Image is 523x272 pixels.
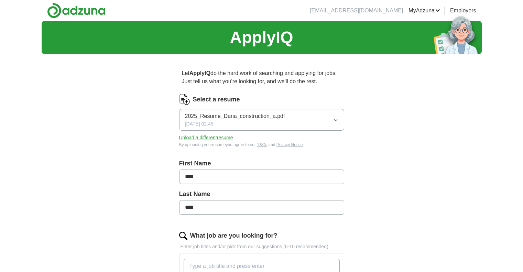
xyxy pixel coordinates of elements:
[450,7,476,15] a: Employers
[179,142,344,148] div: By uploading your resume you agree to our and .
[257,142,267,147] a: T&Cs
[310,7,403,15] li: [EMAIL_ADDRESS][DOMAIN_NAME]
[179,232,187,240] img: search.png
[179,243,344,250] p: Enter job titles and/or pick from our suggestions (6-10 recommended)
[185,120,214,128] span: [DATE] 02:45
[408,7,440,15] a: MyAdzuna
[190,231,277,240] label: What job are you looking for?
[189,70,210,76] strong: ApplyIQ
[47,3,106,18] img: Adzuna logo
[179,189,344,199] label: Last Name
[179,94,190,105] img: CV Icon
[179,134,233,141] button: Upload a differentresume
[185,112,285,120] span: 2025_Resume_Dana_construction_a.pdf
[179,159,344,168] label: First Name
[179,66,344,88] p: Let do the hard work of searching and applying for jobs. Just tell us what you're looking for, an...
[230,25,293,50] h1: ApplyIQ
[193,95,240,104] label: Select a resume
[179,109,344,131] button: 2025_Resume_Dana_construction_a.pdf[DATE] 02:45
[276,142,303,147] a: Privacy Notice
